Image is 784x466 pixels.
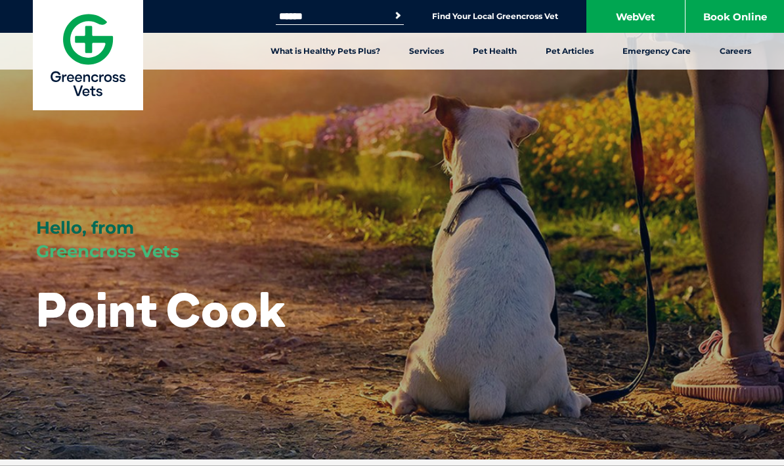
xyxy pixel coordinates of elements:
a: Careers [705,33,766,70]
a: Pet Articles [531,33,608,70]
a: Pet Health [458,33,531,70]
a: Find Your Local Greencross Vet [432,11,558,22]
button: Search [391,9,404,22]
a: Emergency Care [608,33,705,70]
h1: Point Cook [36,284,286,335]
a: What is Healthy Pets Plus? [256,33,395,70]
span: Greencross Vets [36,241,179,262]
span: Hello, from [36,217,134,238]
a: Services [395,33,458,70]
